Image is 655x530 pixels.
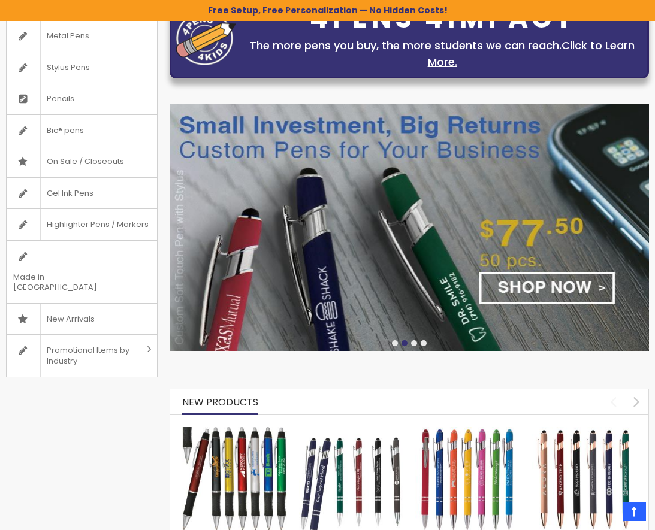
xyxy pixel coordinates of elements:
[556,498,655,530] iframe: Google Customer Reviews
[7,262,127,303] span: Made in [GEOGRAPHIC_DATA]
[7,335,157,376] a: Promotional Items by Industry
[40,335,143,376] span: Promotional Items by Industry
[7,52,157,83] a: Stylus Pens
[603,391,624,412] div: prev
[40,83,80,114] span: Pencils
[299,426,403,437] a: Custom Soft Touch Metal Pen - Stylus Top
[40,209,155,240] span: Highlighter Pens / Markers
[7,20,157,52] a: Metal Pens
[7,304,157,335] a: New Arrivals
[7,178,157,209] a: Gel Ink Pens
[40,178,99,209] span: Gel Ink Pens
[428,38,635,69] a: Click to Learn More.
[7,209,157,240] a: Highlighter Pens / Markers
[40,115,90,146] span: Bic® pens
[626,391,647,412] div: next
[7,115,157,146] a: Bic® pens
[176,11,236,65] img: four_pen_logo.png
[182,426,286,437] a: The Barton Custom Pens Special Offer
[242,37,642,71] div: The more pens you buy, the more students we can reach.
[7,146,157,177] a: On Sale / Closeouts
[7,241,157,303] a: Made in [GEOGRAPHIC_DATA]
[40,20,95,52] span: Metal Pens
[40,52,96,83] span: Stylus Pens
[40,304,101,335] span: New Arrivals
[182,395,258,409] span: New Products
[415,426,520,437] a: Ellipse Softy Brights with Stylus Pen - Laser
[532,426,636,437] a: Ellipse Softy Rose Gold Classic with Stylus Pen - Silver Laser
[242,6,642,31] div: 4PENS 4IMPACT
[40,146,130,177] span: On Sale / Closeouts
[7,83,157,114] a: Pencils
